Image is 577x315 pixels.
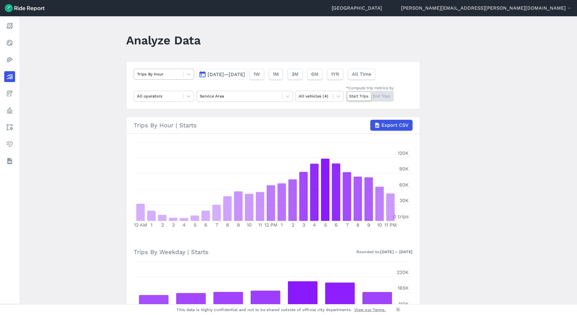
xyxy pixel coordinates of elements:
[370,120,413,131] button: Export CSV
[398,285,409,291] tspan: 165K
[384,222,397,228] tspan: 11 PM
[183,222,186,228] tspan: 4
[356,222,359,228] tspan: 8
[134,222,147,228] tspan: 12 AM
[393,214,409,219] tspan: 0 trips
[4,71,15,82] a: Analyze
[380,250,413,254] strong: [DATE] – [DATE]
[377,222,382,228] tspan: 10
[264,222,278,228] tspan: 12 PM
[346,85,394,91] div: *Compute trip metrics by
[134,243,413,260] h3: Trips By Weekday | Starts
[398,150,409,156] tspan: 120K
[302,222,305,228] tspan: 3
[250,69,264,80] button: 1W
[400,198,409,203] tspan: 30K
[4,122,15,133] a: Areas
[172,222,175,228] tspan: 3
[4,37,15,48] a: Realtime
[4,139,15,150] a: Health
[4,54,15,65] a: Heatmaps
[352,71,371,78] span: All Time
[204,222,207,228] tspan: 6
[253,71,260,78] span: 1W
[269,69,283,80] button: 1M
[247,222,252,228] tspan: 10
[346,222,349,228] tspan: 7
[273,71,279,78] span: 1M
[311,71,318,78] span: 6M
[4,21,15,31] a: Report
[4,156,15,167] a: Datasets
[161,222,164,228] tspan: 2
[4,88,15,99] a: Fees
[134,120,413,131] div: Trips By Hour | Starts
[324,222,327,228] tspan: 5
[258,222,262,228] tspan: 11
[381,122,409,129] span: Export CSV
[327,69,343,80] button: 1YR
[196,69,247,80] button: [DATE]—[DATE]
[281,222,283,228] tspan: 1
[292,222,294,228] tspan: 2
[401,5,572,12] button: [PERSON_NAME][EMAIL_ADDRESS][PERSON_NAME][DOMAIN_NAME]
[194,222,196,228] tspan: 5
[126,32,201,49] h1: Analyze Data
[399,166,409,172] tspan: 90K
[5,4,45,12] img: Ride Report
[215,222,218,228] tspan: 7
[208,72,245,77] span: [DATE]—[DATE]
[399,301,409,307] tspan: 110K
[367,222,370,228] tspan: 9
[354,307,386,313] a: View our Terms.
[397,269,409,275] tspan: 220K
[332,5,382,12] a: [GEOGRAPHIC_DATA]
[307,69,322,80] button: 6M
[4,105,15,116] a: Policy
[288,69,302,80] button: 3M
[313,222,316,228] tspan: 4
[237,222,240,228] tspan: 9
[331,71,339,78] span: 1YR
[399,182,409,188] tspan: 60K
[356,249,413,255] div: Rounded to:
[292,71,298,78] span: 3M
[348,69,375,80] button: All Time
[151,222,152,228] tspan: 1
[335,222,338,228] tspan: 6
[226,222,229,228] tspan: 8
